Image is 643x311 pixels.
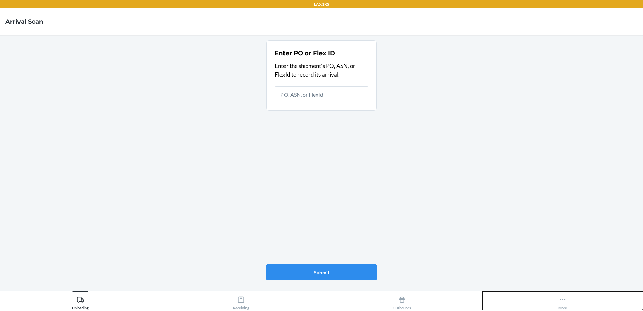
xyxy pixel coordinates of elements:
p: Enter the shipment's PO, ASN, or FlexId to record its arrival. [275,62,368,79]
button: More [482,291,643,310]
button: Receiving [161,291,321,310]
p: LAX1RS [314,1,329,7]
button: Outbounds [321,291,482,310]
div: More [558,293,567,310]
div: Receiving [233,293,249,310]
div: Unloading [72,293,89,310]
input: PO, ASN, or FlexId [275,86,368,102]
h2: Enter PO or Flex ID [275,49,335,58]
div: Outbounds [393,293,411,310]
h4: Arrival Scan [5,17,43,26]
button: Submit [266,264,377,280]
